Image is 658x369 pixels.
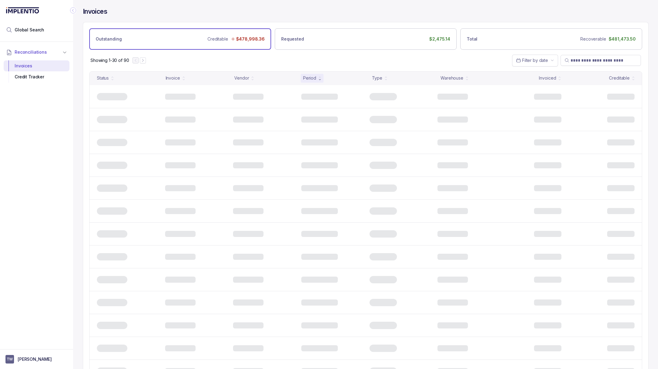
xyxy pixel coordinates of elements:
[372,75,382,81] div: Type
[522,58,548,63] span: Filter by date
[15,49,47,55] span: Reconciliations
[5,355,68,364] button: User initials[PERSON_NAME]
[166,75,180,81] div: Invoice
[96,36,122,42] p: Outstanding
[281,36,304,42] p: Requested
[512,55,558,66] button: Date Range Picker
[429,36,450,42] p: $2,475.14
[440,75,463,81] div: Warehouse
[303,75,316,81] div: Period
[5,355,14,364] span: User initials
[18,356,52,362] p: [PERSON_NAME]
[467,36,477,42] p: Total
[9,60,65,71] div: Invoices
[9,71,65,82] div: Credit Tracker
[236,36,265,42] p: $478,998.36
[97,75,109,81] div: Status
[90,57,129,63] p: Showing 1-30 of 90
[140,57,146,63] button: Next Page
[609,36,636,42] p: $481,473.50
[83,7,107,16] h4: Invoices
[69,7,77,14] div: Collapse Icon
[234,75,249,81] div: Vendor
[4,59,69,84] div: Reconciliations
[4,45,69,59] button: Reconciliations
[539,75,556,81] div: Invoiced
[207,36,228,42] p: Creditable
[580,36,606,42] p: Recoverable
[516,57,548,63] search: Date Range Picker
[609,75,630,81] div: Creditable
[15,27,44,33] span: Global Search
[90,57,129,63] div: Remaining page entries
